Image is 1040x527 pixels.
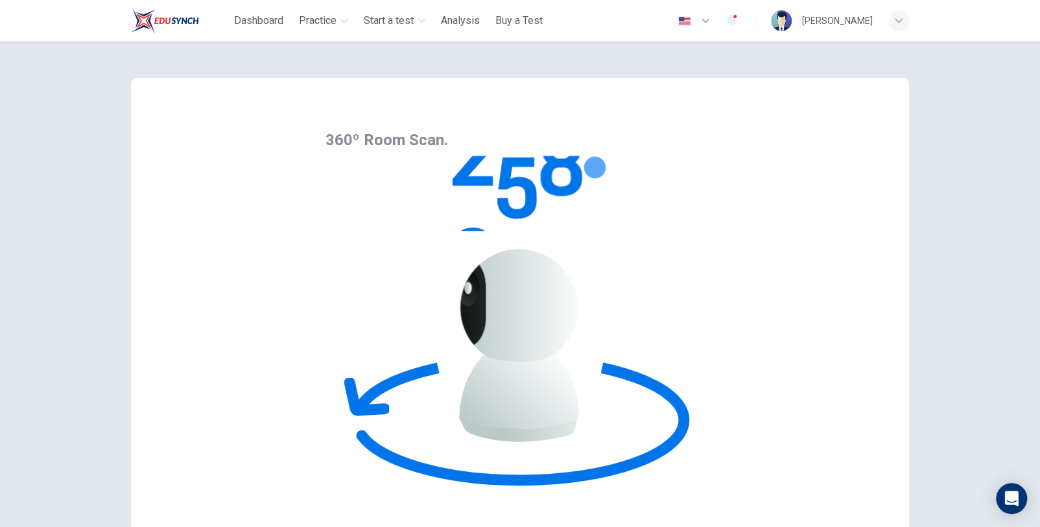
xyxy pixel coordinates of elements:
button: Analysis [436,9,485,32]
button: Practice [294,9,353,32]
span: Dashboard [234,13,283,29]
button: Start a test [359,9,431,32]
div: Open Intercom Messenger [996,483,1027,514]
img: Profile picture [771,10,792,31]
span: Start a test [364,13,414,29]
a: ELTC logo [131,8,229,34]
span: Practice [299,13,337,29]
button: Dashboard [229,9,289,32]
button: Buy a Test [490,9,548,32]
img: ELTC logo [131,8,199,34]
div: [PERSON_NAME] [802,13,873,29]
span: 360º Room Scan. [325,131,448,149]
img: en [676,16,692,26]
span: Analysis [441,13,480,29]
span: Buy a Test [495,13,543,29]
